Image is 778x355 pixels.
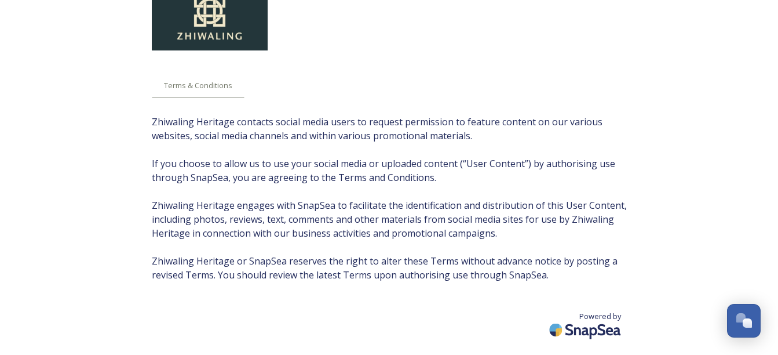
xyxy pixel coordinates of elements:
[727,304,761,338] button: Open Chat
[152,115,627,282] span: Zhiwaling Heritage contacts social media users to request permission to feature content on our va...
[546,316,627,343] img: SnapSea Logo
[579,311,621,322] span: Powered by
[164,80,232,91] span: Terms & Conditions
